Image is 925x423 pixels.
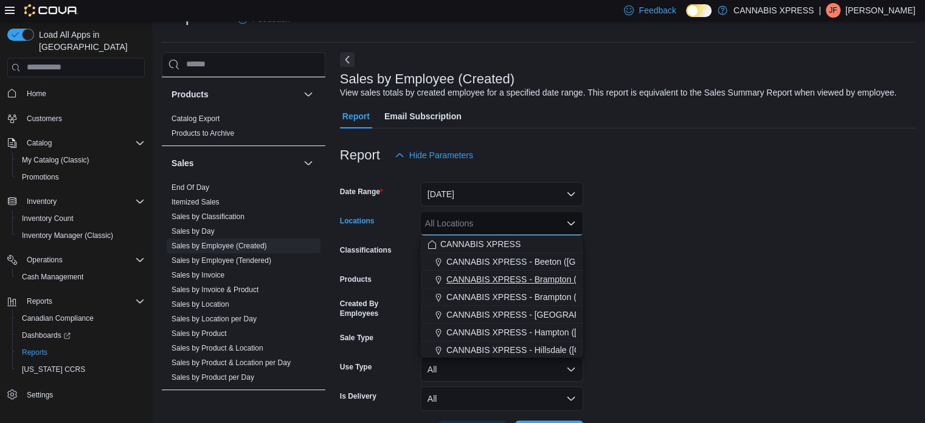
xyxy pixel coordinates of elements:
span: Home [27,89,46,99]
span: CANNABIS XPRESS - [GEOGRAPHIC_DATA] ([GEOGRAPHIC_DATA]) [446,309,719,321]
button: CANNABIS XPRESS [420,236,583,253]
div: Products [162,111,325,145]
a: Sales by Employee (Created) [171,242,267,250]
button: [US_STATE] CCRS [12,361,150,378]
a: Home [22,86,51,101]
h3: Report [340,148,380,163]
span: Sales by Product per Day [171,372,254,382]
span: Customers [22,111,145,126]
div: Jo Forbes [826,3,840,18]
button: Catalog [2,135,150,152]
a: Sales by Product per Day [171,373,254,382]
button: Hide Parameters [390,143,478,167]
span: Sales by Product & Location [171,343,263,353]
span: Reports [22,294,145,309]
button: Promotions [12,169,150,186]
a: Sales by Product & Location per Day [171,358,291,367]
div: View sales totals by created employee for a specified date range. This report is equivalent to th... [340,86,896,99]
label: Created By Employees [340,299,415,318]
span: Customers [27,114,62,124]
a: Catalog Export [171,114,220,123]
span: JF [829,3,837,18]
span: Reports [17,345,145,360]
button: [DATE] [420,182,583,206]
span: Itemized Sales [171,197,220,207]
span: Email Subscription [384,104,462,128]
label: Date Range [340,187,383,197]
a: Reports [17,345,52,360]
a: Itemized Sales [171,198,220,206]
label: Is Delivery [340,391,376,401]
button: CANNABIS XPRESS - Beeton ([GEOGRAPHIC_DATA]) [420,253,583,271]
button: My Catalog (Classic) [12,152,150,169]
img: Cova [24,4,78,16]
a: Sales by Invoice & Product [171,285,258,294]
button: Customers [2,110,150,127]
button: Sales [301,156,316,170]
span: Load All Apps in [GEOGRAPHIC_DATA] [34,29,145,53]
span: Dashboards [17,328,145,343]
span: Inventory Count [17,211,145,226]
a: Dashboards [17,328,75,343]
button: Inventory [22,194,61,209]
button: Sales [171,157,299,169]
span: CANNABIS XPRESS - Brampton (Veterans Drive) [446,291,635,303]
span: Feedback [639,4,676,16]
button: Inventory [2,193,150,210]
button: Canadian Compliance [12,310,150,327]
span: Promotions [22,172,59,182]
span: Inventory [27,197,57,206]
div: Sales [162,180,325,390]
button: Operations [2,251,150,268]
span: Inventory Count [22,214,74,223]
input: Dark Mode [686,4,712,17]
label: Use Type [340,362,372,372]
a: Dashboards [12,327,150,344]
button: CANNABIS XPRESS - Hampton ([GEOGRAPHIC_DATA]) [420,324,583,341]
span: Operations [27,255,63,265]
span: My Catalog (Classic) [22,155,89,165]
span: CANNABIS XPRESS - Hillsdale ([GEOGRAPHIC_DATA]) [446,344,663,356]
button: All [420,386,583,411]
button: Close list of options [566,218,576,228]
span: Reports [22,348,47,357]
span: Promotions [17,170,145,184]
a: Settings [22,388,58,402]
a: My Catalog (Classic) [17,153,94,167]
label: Classifications [340,245,392,255]
button: Reports [2,293,150,310]
span: Hide Parameters [409,149,473,161]
button: CANNABIS XPRESS - [GEOGRAPHIC_DATA] ([GEOGRAPHIC_DATA]) [420,306,583,324]
button: CANNABIS XPRESS - Brampton (Veterans Drive) [420,288,583,306]
span: Sales by Location [171,299,229,309]
span: Home [22,86,145,101]
span: Inventory Manager (Classic) [17,228,145,243]
button: Inventory Count [12,210,150,227]
h3: Sales [171,157,194,169]
span: Catalog [27,138,52,148]
a: Promotions [17,170,64,184]
span: Canadian Compliance [22,313,94,323]
button: Operations [22,253,68,267]
span: CANNABIS XPRESS - Hampton ([GEOGRAPHIC_DATA]) [446,326,665,338]
button: Catalog [22,136,57,150]
span: Operations [22,253,145,267]
span: Sales by Employee (Tendered) [171,256,271,265]
a: Canadian Compliance [17,311,99,326]
button: Products [171,88,299,100]
button: CANNABIS XPRESS - Brampton ([GEOGRAPHIC_DATA]) [420,271,583,288]
span: Sales by Product [171,329,227,338]
a: Sales by Location [171,300,229,309]
span: Sales by Employee (Created) [171,241,267,251]
button: All [420,357,583,382]
a: [US_STATE] CCRS [17,362,90,377]
label: Products [340,274,372,284]
span: Settings [22,386,145,402]
a: Sales by Invoice [171,271,224,279]
button: Cash Management [12,268,150,285]
a: Sales by Product [171,329,227,338]
span: Sales by Day [171,226,215,236]
span: Cash Management [22,272,83,282]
